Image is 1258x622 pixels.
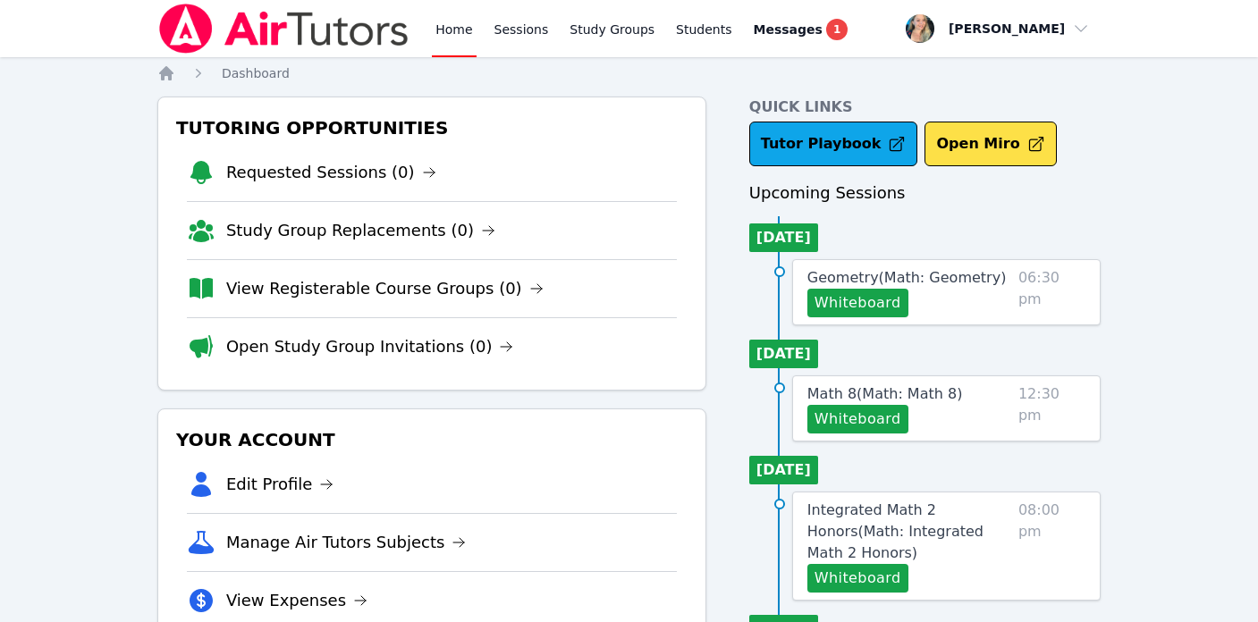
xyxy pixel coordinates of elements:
li: [DATE] [749,456,818,484]
a: Open Study Group Invitations (0) [226,334,514,359]
h3: Tutoring Opportunities [173,112,691,144]
a: Manage Air Tutors Subjects [226,530,467,555]
span: 08:00 pm [1018,500,1085,593]
h4: Quick Links [749,97,1101,118]
span: Messages [754,21,823,38]
img: Air Tutors [157,4,410,54]
span: 06:30 pm [1018,267,1085,317]
a: Edit Profile [226,472,334,497]
a: Dashboard [222,64,290,82]
span: 1 [826,19,848,40]
button: Whiteboard [807,289,908,317]
a: View Registerable Course Groups (0) [226,276,544,301]
nav: Breadcrumb [157,64,1101,82]
a: Geometry(Math: Geometry) [807,267,1007,289]
h3: Your Account [173,424,691,456]
a: Math 8(Math: Math 8) [807,383,963,405]
li: [DATE] [749,340,818,368]
span: Integrated Math 2 Honors ( Math: Integrated Math 2 Honors ) [807,501,984,561]
button: Whiteboard [807,405,908,433]
button: Whiteboard [807,564,908,593]
a: Integrated Math 2 Honors(Math: Integrated Math 2 Honors) [807,500,1011,564]
span: Math 8 ( Math: Math 8 ) [807,385,963,402]
button: Open Miro [925,122,1056,166]
span: Dashboard [222,66,290,80]
a: Study Group Replacements (0) [226,218,495,243]
a: View Expenses [226,588,367,613]
h3: Upcoming Sessions [749,181,1101,206]
a: Tutor Playbook [749,122,918,166]
a: Requested Sessions (0) [226,160,436,185]
span: Geometry ( Math: Geometry ) [807,269,1007,286]
li: [DATE] [749,223,818,252]
span: 12:30 pm [1018,383,1085,433]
